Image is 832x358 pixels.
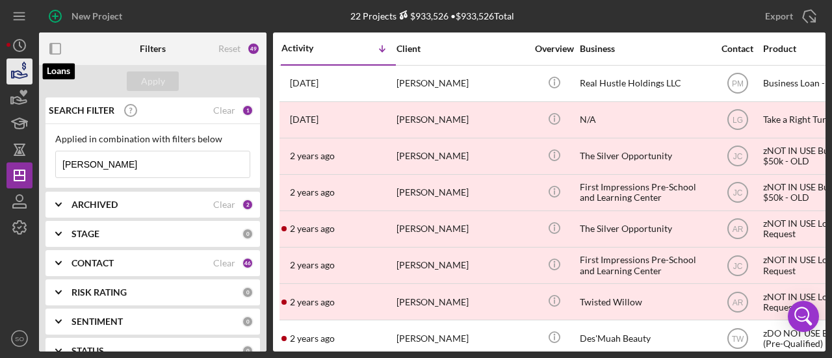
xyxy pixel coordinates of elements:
div: Clear [213,105,235,116]
text: LG [732,116,742,125]
text: AR [732,225,743,234]
time: 2023-05-31 19:42 [290,297,335,307]
text: AR [732,298,743,307]
time: 2023-05-25 17:30 [290,333,335,344]
text: SO [15,335,24,342]
div: 1 [242,105,253,116]
time: 2025-01-30 03:11 [290,114,318,125]
div: Clear [213,199,235,210]
text: JC [733,188,742,198]
div: New Project [71,3,122,29]
div: Contact [713,44,762,54]
b: Filters [140,44,166,54]
div: [PERSON_NAME] [396,66,526,101]
button: Export [752,3,825,29]
div: 49 [247,42,260,55]
div: N/A [580,103,710,137]
div: Real Hustle Holdings LLC [580,66,710,101]
div: [PERSON_NAME] [396,285,526,319]
button: SO [6,326,32,352]
text: JC [733,152,742,161]
div: Reset [218,44,240,54]
div: Des'Muah Beauty [580,321,710,355]
b: STATUS [71,346,104,356]
div: [PERSON_NAME] [396,248,526,283]
div: The Silver Opportunity [580,139,710,173]
div: 0 [242,287,253,298]
time: 2023-08-17 15:48 [290,260,335,270]
button: Apply [127,71,179,91]
b: STAGE [71,229,99,239]
text: TW [731,334,744,343]
div: 0 [242,345,253,357]
b: SEARCH FILTER [49,105,114,116]
time: 2025-08-14 17:35 [290,78,318,88]
button: New Project [39,3,135,29]
time: 2023-10-04 13:29 [290,224,335,234]
div: Apply [141,71,165,91]
div: 46 [242,257,253,269]
b: ARCHIVED [71,199,118,210]
div: 22 Projects • $933,526 Total [350,10,514,21]
text: PM [732,79,744,88]
b: RISK RATING [71,287,127,298]
div: Activity [281,43,339,53]
div: The Silver Opportunity [580,212,710,246]
time: 2023-10-06 21:21 [290,151,335,161]
div: First Impressions Pre-School and Learning Center [580,175,710,210]
div: [PERSON_NAME] [396,139,526,173]
div: 0 [242,316,253,327]
div: [PERSON_NAME] [396,175,526,210]
div: [PERSON_NAME] [396,103,526,137]
div: Twisted Willow [580,285,710,319]
b: CONTACT [71,258,114,268]
div: Clear [213,258,235,268]
div: [PERSON_NAME] [396,321,526,355]
div: First Impressions Pre-School and Learning Center [580,248,710,283]
time: 2023-10-05 18:13 [290,187,335,198]
div: Open Intercom Messenger [788,301,819,332]
b: SENTIMENT [71,316,123,327]
div: Overview [530,44,578,54]
div: Business [580,44,710,54]
div: Export [765,3,793,29]
div: Applied in combination with filters below [55,134,250,144]
text: JC [733,261,742,270]
div: 2 [242,199,253,211]
div: [PERSON_NAME] [396,212,526,246]
div: Client [396,44,526,54]
div: 0 [242,228,253,240]
div: $933,526 [396,10,448,21]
